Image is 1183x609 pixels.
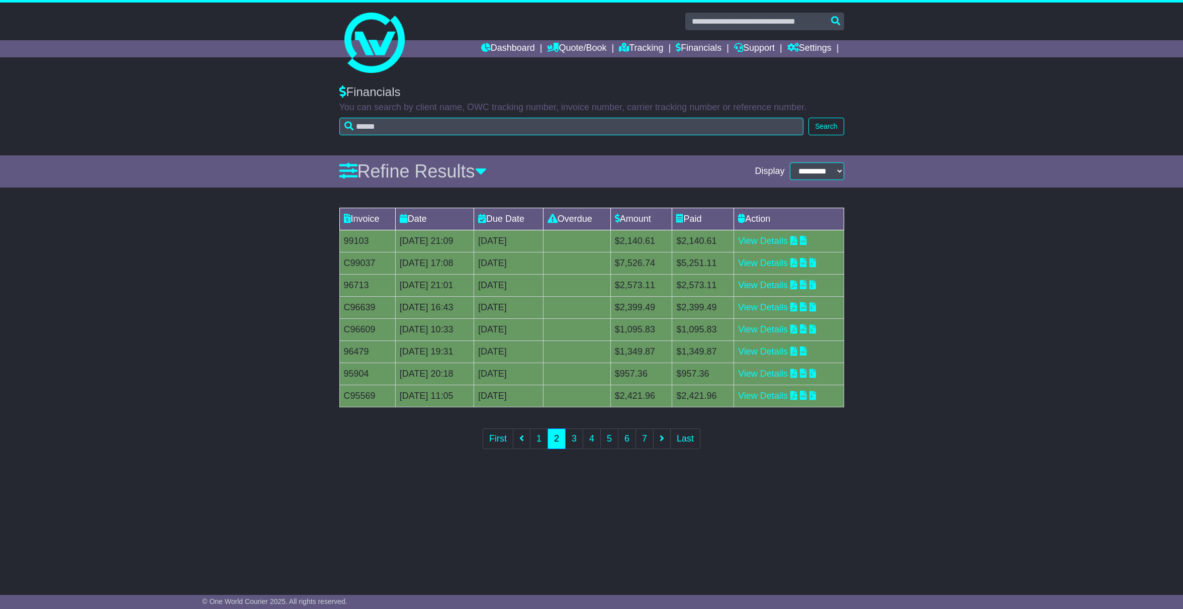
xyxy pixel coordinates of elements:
[474,363,543,385] td: [DATE]
[474,252,543,274] td: [DATE]
[395,363,474,385] td: [DATE] 20:18
[672,252,734,274] td: $5,251.11
[738,236,788,246] a: View Details
[339,340,395,363] td: 96479
[395,252,474,274] td: [DATE] 17:08
[202,597,347,605] span: © One World Courier 2025. All rights reserved.
[755,166,784,177] span: Display
[339,274,395,296] td: 96713
[339,102,844,113] p: You can search by client name, OWC tracking number, invoice number, carrier tracking number or re...
[734,40,775,57] a: Support
[734,208,844,230] td: Action
[395,340,474,363] td: [DATE] 19:31
[672,363,734,385] td: $957.36
[738,346,788,357] a: View Details
[395,296,474,318] td: [DATE] 16:43
[610,318,672,340] td: $1,095.83
[808,118,844,135] button: Search
[474,208,543,230] td: Due Date
[610,252,672,274] td: $7,526.74
[483,428,513,449] a: First
[672,274,734,296] td: $2,573.11
[738,391,788,401] a: View Details
[619,40,663,57] a: Tracking
[610,363,672,385] td: $957.36
[395,318,474,340] td: [DATE] 10:33
[339,385,395,407] td: C95569
[672,230,734,252] td: $2,140.61
[474,230,543,252] td: [DATE]
[339,318,395,340] td: C96609
[474,274,543,296] td: [DATE]
[339,230,395,252] td: 99103
[738,280,788,290] a: View Details
[672,385,734,407] td: $2,421.96
[474,318,543,340] td: [DATE]
[672,340,734,363] td: $1,349.87
[738,369,788,379] a: View Details
[565,428,583,449] a: 3
[339,161,487,182] a: Refine Results
[474,340,543,363] td: [DATE]
[738,324,788,334] a: View Details
[672,296,734,318] td: $2,399.49
[610,296,672,318] td: $2,399.49
[339,208,395,230] td: Invoice
[339,85,844,100] div: Financials
[600,428,618,449] a: 5
[481,40,535,57] a: Dashboard
[543,208,610,230] td: Overdue
[610,230,672,252] td: $2,140.61
[610,385,672,407] td: $2,421.96
[610,208,672,230] td: Amount
[672,318,734,340] td: $1,095.83
[738,302,788,312] a: View Details
[548,428,566,449] a: 2
[474,385,543,407] td: [DATE]
[339,296,395,318] td: C96639
[787,40,832,57] a: Settings
[672,208,734,230] td: Paid
[676,40,721,57] a: Financials
[610,274,672,296] td: $2,573.11
[474,296,543,318] td: [DATE]
[395,230,474,252] td: [DATE] 21:09
[547,40,606,57] a: Quote/Book
[670,428,700,449] a: Last
[738,258,788,268] a: View Details
[339,252,395,274] td: C99037
[583,428,601,449] a: 4
[618,428,636,449] a: 6
[395,274,474,296] td: [DATE] 21:01
[530,428,548,449] a: 1
[635,428,654,449] a: 7
[395,208,474,230] td: Date
[339,363,395,385] td: 95904
[395,385,474,407] td: [DATE] 11:05
[610,340,672,363] td: $1,349.87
